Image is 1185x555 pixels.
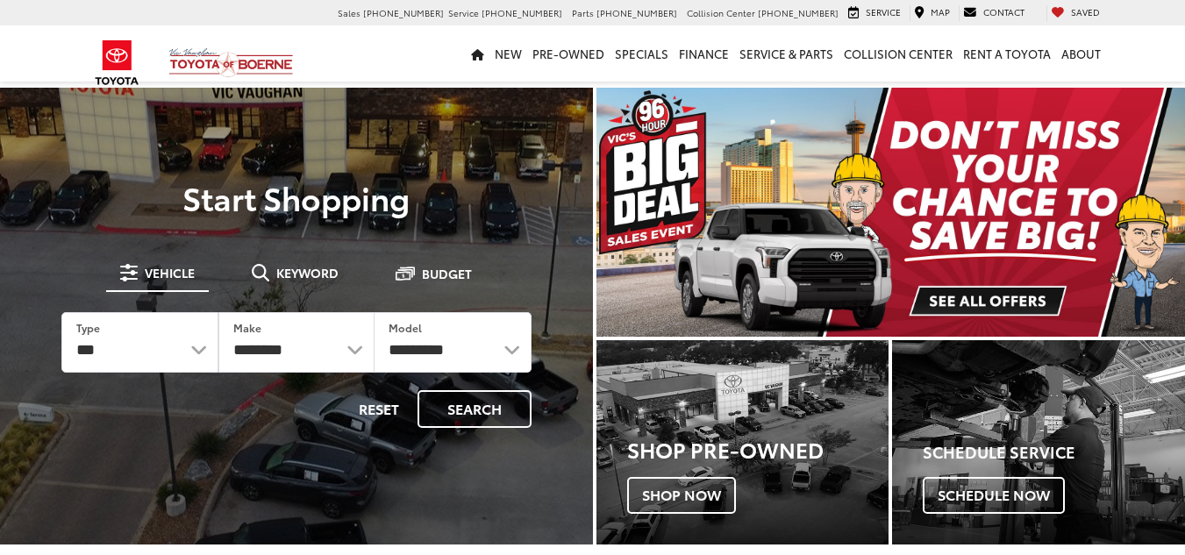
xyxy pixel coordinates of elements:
[572,6,594,19] span: Parts
[145,267,195,279] span: Vehicle
[892,340,1185,545] a: Schedule Service Schedule Now
[923,477,1065,514] span: Schedule Now
[958,25,1056,82] a: Rent a Toyota
[389,320,422,335] label: Model
[931,5,950,18] span: Map
[674,25,734,82] a: Finance
[610,25,674,82] a: Specials
[910,5,954,21] a: Map
[84,34,150,91] img: Toyota
[466,25,489,82] a: Home
[37,180,556,215] p: Start Shopping
[596,340,889,545] a: Shop Pre-Owned Shop Now
[844,5,905,21] a: Service
[627,477,736,514] span: Shop Now
[363,6,444,19] span: [PHONE_NUMBER]
[338,6,360,19] span: Sales
[489,25,527,82] a: New
[627,438,889,460] h3: Shop Pre-Owned
[1071,5,1100,18] span: Saved
[866,5,901,18] span: Service
[1056,25,1106,82] a: About
[983,5,1024,18] span: Contact
[839,25,958,82] a: Collision Center
[233,320,261,335] label: Make
[892,340,1185,545] div: Toyota
[168,47,294,78] img: Vic Vaughan Toyota of Boerne
[482,6,562,19] span: [PHONE_NUMBER]
[687,6,755,19] span: Collision Center
[596,6,677,19] span: [PHONE_NUMBER]
[1046,5,1104,21] a: My Saved Vehicles
[758,6,839,19] span: [PHONE_NUMBER]
[448,6,479,19] span: Service
[734,25,839,82] a: Service & Parts: Opens in a new tab
[418,390,532,428] button: Search
[276,267,339,279] span: Keyword
[527,25,610,82] a: Pre-Owned
[76,320,100,335] label: Type
[959,5,1029,21] a: Contact
[422,267,472,280] span: Budget
[923,444,1185,461] h4: Schedule Service
[596,340,889,545] div: Toyota
[344,390,414,428] button: Reset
